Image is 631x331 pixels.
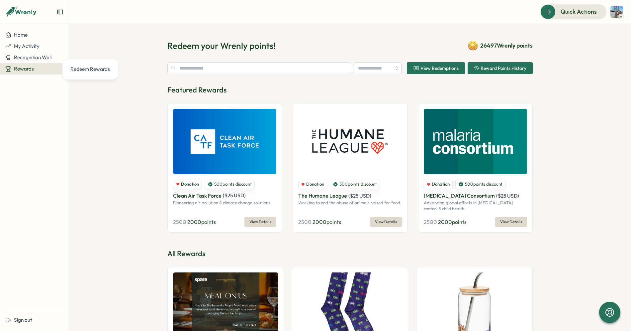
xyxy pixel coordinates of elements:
span: 2000 points [313,219,341,225]
span: ( $ 25 USD ) [496,193,519,199]
span: Rewards [14,66,34,72]
span: 2000 points [187,219,216,225]
button: Reward Points History [468,62,533,74]
img: Ryan Powell [610,6,623,18]
p: Pioneering air pollution & climate change solutions. [173,200,276,206]
span: 2000 points [438,219,467,225]
button: Expand sidebar [57,9,63,15]
button: View Redemptions [407,62,465,74]
p: [MEDICAL_DATA] Consortium [424,192,495,200]
span: 2500 [424,219,437,225]
button: Quick Actions [540,4,606,19]
div: 500 points discount [205,180,255,189]
span: My Activity [14,43,40,49]
span: Donation [181,181,199,187]
span: Reward Points History [481,66,526,71]
img: Clean Air Task Force [173,109,276,174]
span: Quick Actions [561,7,597,16]
img: Malaria Consortium [424,109,527,174]
span: 2500 [298,219,312,225]
span: Sign out [14,317,32,323]
p: The Humane League [298,192,347,200]
span: Donation [432,181,450,187]
span: 2500 [173,219,186,225]
span: Donation [306,181,324,187]
div: 500 points discount [455,180,505,189]
img: The Humane League [298,109,402,174]
span: Home [14,32,28,38]
span: View Details [375,217,397,227]
a: Redeem Rewards [68,63,113,76]
p: Featured Rewards [167,85,533,95]
span: ( $ 25 USD ) [348,193,371,199]
button: View Details [495,217,527,227]
span: View Details [249,217,271,227]
p: Clean Air Task Force [173,192,222,200]
span: 26497 Wrenly points [480,41,533,50]
button: View Details [370,217,402,227]
span: Recognition Wall [14,54,51,61]
div: Redeem Rewards [70,66,110,73]
p: Advancing global efforts in [MEDICAL_DATA] control & child health. [424,200,527,212]
button: View Details [244,217,276,227]
span: View Redemptions [420,66,459,71]
span: ( $ 25 USD ) [223,192,246,199]
p: Working to end the abuse of animals raised for food. [298,200,402,206]
div: 500 points discount [330,180,380,189]
span: View Details [500,217,522,227]
p: All Rewards [167,248,533,259]
h1: Redeem your Wrenly points! [167,40,276,52]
